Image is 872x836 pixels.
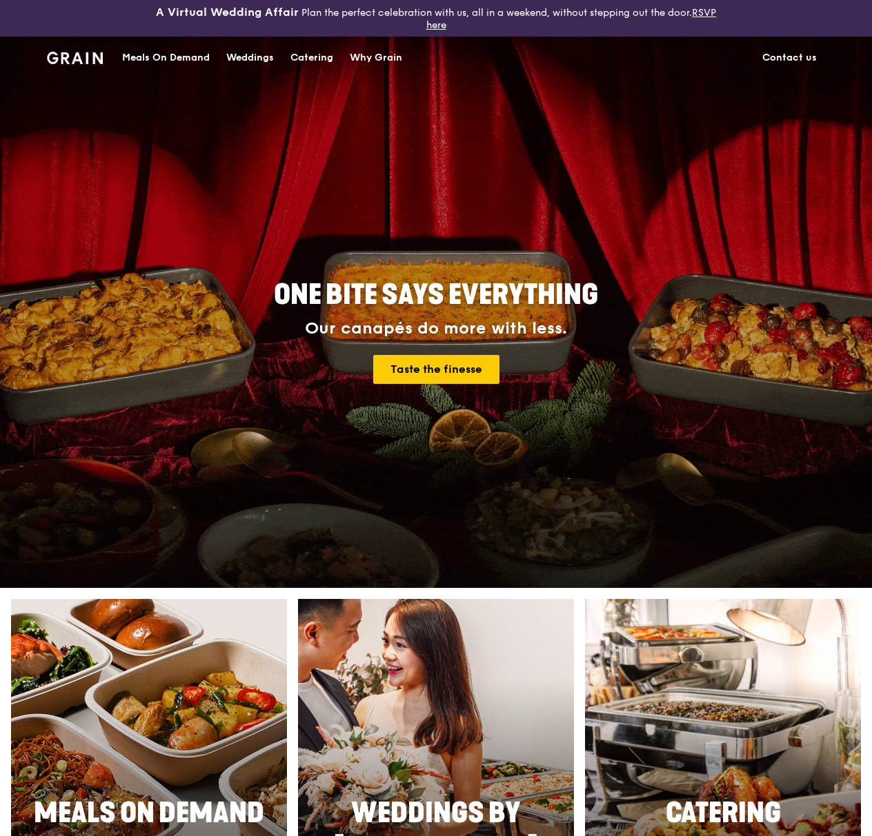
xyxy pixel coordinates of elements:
[754,37,825,79] a: Contact us
[156,6,299,19] h3: A Virtual Wedding Affair
[426,7,717,31] a: RSVP here
[47,36,103,77] a: GrainGrain
[274,278,598,312] span: ONE BITE SAYS EVERYTHING
[290,37,333,79] div: Catering
[350,37,402,79] div: Why Grain
[373,355,499,384] a: Taste the finesse
[146,6,727,31] div: Plan the perfect celebration with us, all in a weekend, without stepping out the door.
[47,52,103,64] img: Grain
[34,797,264,830] span: Meals On Demand
[218,37,282,79] a: Weddings
[226,37,274,79] div: Weddings
[282,37,341,79] a: Catering
[341,37,410,79] a: Why Grain
[666,797,781,830] span: Catering
[122,37,210,79] div: Meals On Demand
[188,319,684,338] div: Our canapés do more with less.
